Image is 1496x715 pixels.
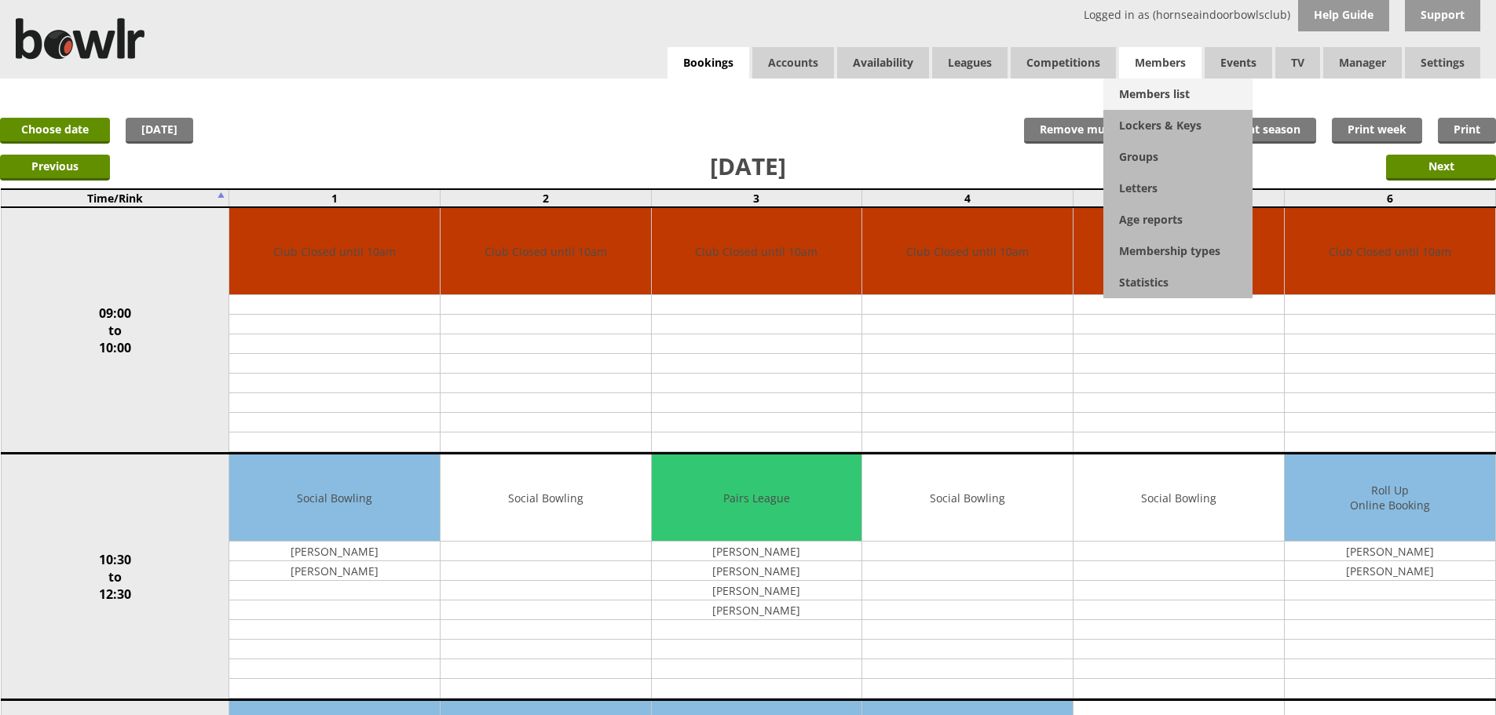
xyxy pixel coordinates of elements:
td: Club Closed until 10am [441,208,651,295]
td: 10:30 to 12:30 [1,454,229,700]
span: Members [1119,47,1202,78]
td: Club Closed until 10am [862,208,1073,295]
td: [PERSON_NAME] [652,600,862,620]
td: 2 [440,189,651,207]
a: Leagues [932,47,1008,78]
td: 4 [862,189,1074,207]
td: Time/Rink [1,189,229,207]
td: 1 [229,189,441,207]
span: TV [1275,47,1320,78]
td: [PERSON_NAME] [652,542,862,561]
a: Availability [837,47,929,78]
input: Remove multiple bookings [1024,118,1202,144]
td: 6 [1284,189,1495,207]
td: [PERSON_NAME] [229,561,440,581]
input: Next [1386,155,1496,181]
a: Groups [1103,141,1253,173]
a: Membership types [1103,235,1253,267]
a: [DATE] [126,118,193,144]
td: Pairs League [652,454,862,542]
a: Bookings [668,47,749,79]
a: Members list [1103,78,1253,110]
td: 09:00 to 10:00 [1,207,229,454]
td: [PERSON_NAME] [652,581,862,600]
a: Print [1438,118,1496,144]
a: Events [1205,47,1272,78]
a: Lockers & Keys [1103,110,1253,141]
td: Club Closed until 10am [652,208,862,295]
td: Social Bowling [229,454,440,542]
td: Social Bowling [862,454,1073,542]
span: Accounts [752,47,834,78]
td: [PERSON_NAME] [1285,542,1495,561]
a: Print week [1332,118,1422,144]
td: [PERSON_NAME] [229,542,440,561]
td: 3 [651,189,862,207]
a: Statistics [1103,267,1253,298]
span: Manager [1323,47,1402,78]
td: Club Closed until 10am [1074,208,1284,295]
td: Club Closed until 10am [229,208,440,295]
a: Letters [1103,173,1253,204]
td: Social Bowling [441,454,651,542]
a: Competitions [1011,47,1116,78]
td: Club Closed until 10am [1285,208,1495,295]
td: 5 [1074,189,1285,207]
td: Social Bowling [1074,454,1284,542]
a: Age reports [1103,204,1253,235]
a: Print season [1217,118,1316,144]
td: [PERSON_NAME] [1285,561,1495,581]
td: Roll Up Online Booking [1285,454,1495,542]
span: Settings [1405,47,1480,78]
td: [PERSON_NAME] [652,561,862,581]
